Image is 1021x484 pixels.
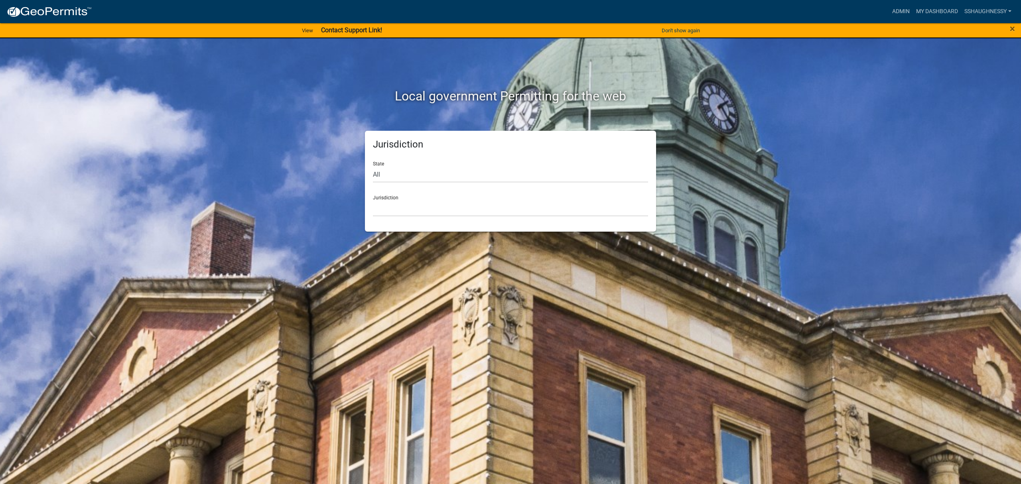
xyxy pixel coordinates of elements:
[889,4,913,19] a: Admin
[299,24,316,37] a: View
[373,139,648,150] h5: Jurisdiction
[321,26,382,34] strong: Contact Support Link!
[289,89,732,104] h2: Local government Permitting for the web
[913,4,961,19] a: My Dashboard
[1010,24,1015,33] button: Close
[1010,23,1015,34] span: ×
[961,4,1015,19] a: sshaughnessy
[658,24,703,37] button: Don't show again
